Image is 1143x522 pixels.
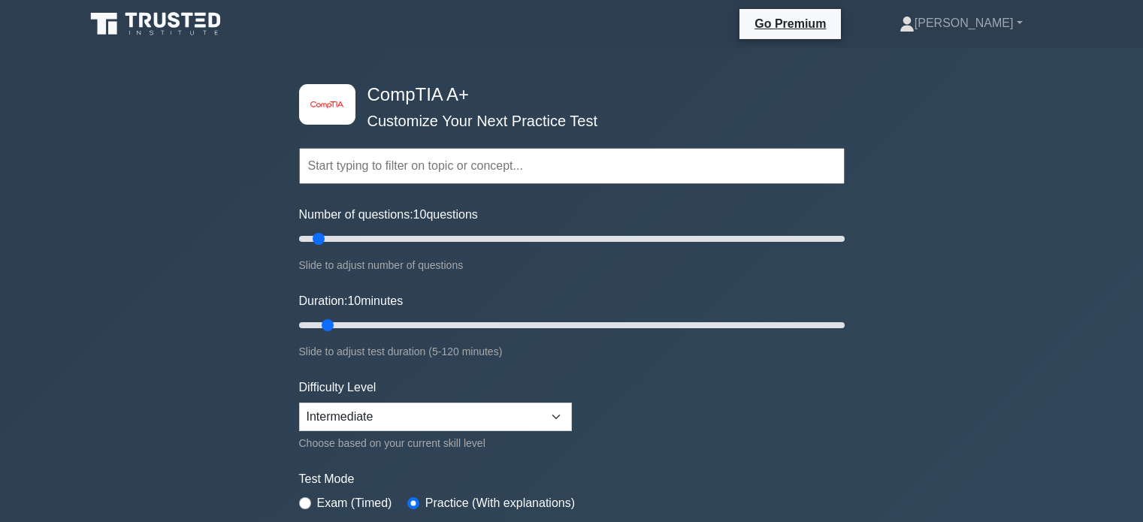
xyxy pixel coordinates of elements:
label: Difficulty Level [299,379,376,397]
div: Slide to adjust test duration (5-120 minutes) [299,342,845,361]
span: 10 [347,294,361,307]
label: Number of questions: questions [299,206,478,224]
span: 10 [413,208,427,221]
input: Start typing to filter on topic or concept... [299,148,845,184]
label: Exam (Timed) [317,494,392,512]
label: Test Mode [299,470,845,488]
a: Go Premium [745,14,835,33]
div: Choose based on your current skill level [299,434,572,452]
div: Slide to adjust number of questions [299,256,845,274]
label: Duration: minutes [299,292,404,310]
label: Practice (With explanations) [425,494,575,512]
a: [PERSON_NAME] [863,8,1059,38]
h4: CompTIA A+ [361,84,771,106]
